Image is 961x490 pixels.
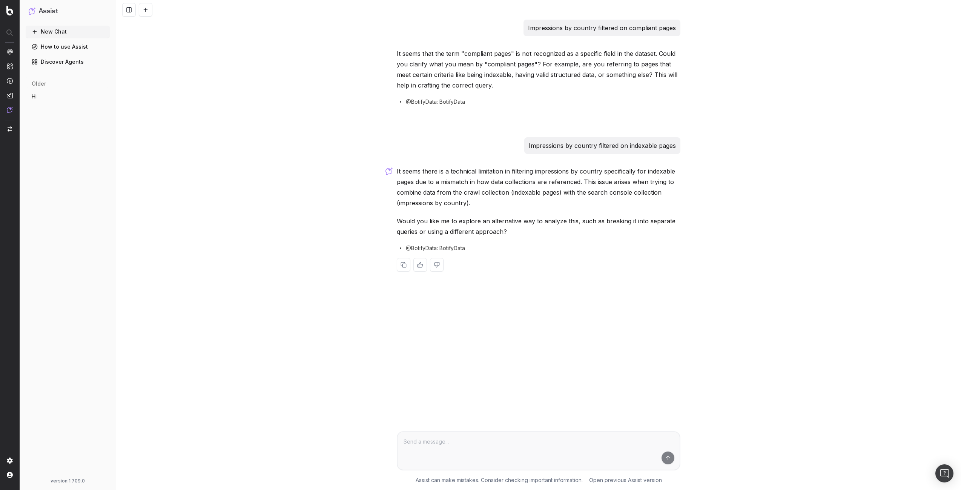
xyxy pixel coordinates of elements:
img: Intelligence [7,63,13,69]
p: Assist can make mistakes. Consider checking important information. [416,476,583,484]
div: version: 1.709.0 [29,478,107,484]
button: New Chat [26,26,110,38]
img: Botify assist logo [385,167,393,175]
img: Assist [29,8,35,15]
img: Assist [7,107,13,113]
img: Analytics [7,49,13,55]
p: Would you like me to explore an alternative way to analyze this, such as breaking it into separat... [397,216,680,237]
img: Activation [7,78,13,84]
img: My account [7,472,13,478]
p: Impressions by country filtered on indexable pages [529,140,676,151]
p: It seems that the term "compliant pages" is not recognized as a specific field in the dataset. Co... [397,48,680,91]
img: Switch project [8,126,12,132]
a: How to use Assist [26,41,110,53]
p: It seems there is a technical limitation in filtering impressions by country specifically for ind... [397,166,680,208]
img: Setting [7,458,13,464]
h1: Assist [38,6,58,17]
p: Impressions by country filtered on compliant pages [528,23,676,33]
a: Discover Agents [26,56,110,68]
div: Open Intercom Messenger [935,464,953,482]
img: Studio [7,92,13,98]
span: Hi [32,93,37,100]
span: @BotifyData: BotifyData [406,244,465,252]
button: Assist [29,6,107,17]
span: older [32,80,46,88]
span: @BotifyData: BotifyData [406,98,465,106]
a: Open previous Assist version [589,476,662,484]
button: Hi [26,91,110,103]
img: Botify logo [6,6,13,15]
